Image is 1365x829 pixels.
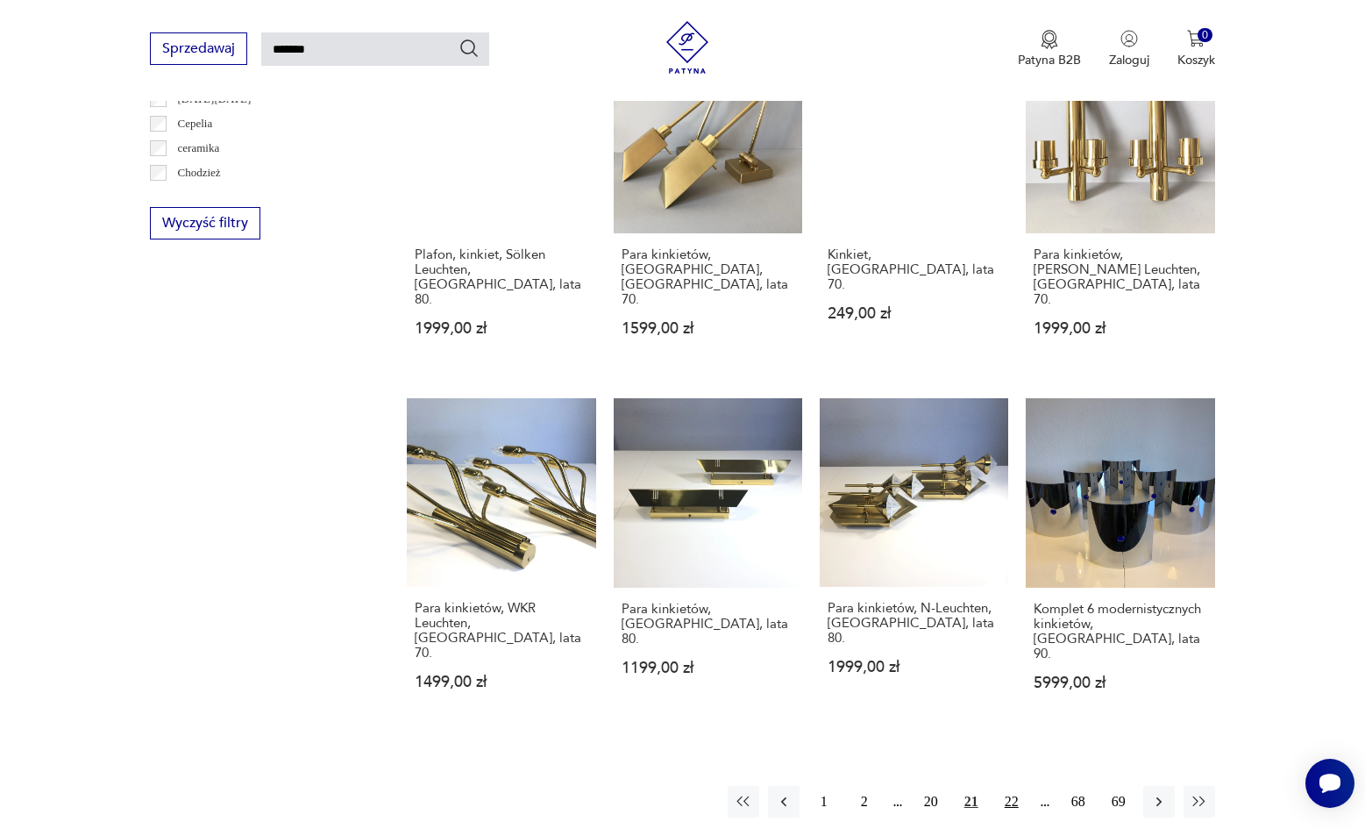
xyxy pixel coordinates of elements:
a: Para kinkietów, N-Leuchten, Niemcy, lata 80.Para kinkietów, N-Leuchten, [GEOGRAPHIC_DATA], lata 8... [820,398,1008,724]
a: Para kinkietów, Holtkötter, Niemcy, lata 70.Para kinkietów, [GEOGRAPHIC_DATA], [GEOGRAPHIC_DATA],... [614,45,802,370]
button: Wyczyść filtry [150,207,260,239]
button: 22 [996,786,1027,818]
button: Patyna B2B [1018,30,1081,68]
div: 0 [1198,28,1212,43]
button: Szukaj [459,38,480,59]
button: 0Koszyk [1177,30,1215,68]
a: Para kinkietów, WKR Leuchten, Niemcy, lata 70.Para kinkietów, WKR Leuchten, [GEOGRAPHIC_DATA], la... [407,398,595,724]
img: Ikona koszyka [1187,30,1205,47]
button: 68 [1063,786,1094,818]
button: 1 [808,786,840,818]
p: 1199,00 zł [622,661,794,675]
h3: Para kinkietów, WKR Leuchten, [GEOGRAPHIC_DATA], lata 70. [415,601,587,661]
a: Para kinkietów, Leitner Leuchten, Niemcy, lata 70.Para kinkietów, [PERSON_NAME] Leuchten, [GEOGRA... [1026,45,1214,370]
button: 20 [915,786,947,818]
p: 1999,00 zł [828,660,1000,675]
p: 1999,00 zł [1034,321,1206,336]
h3: Para kinkietów, N-Leuchten, [GEOGRAPHIC_DATA], lata 80. [828,601,1000,646]
a: Kinkiet, Niemcy, lata 70.Kinkiet, [GEOGRAPHIC_DATA], lata 70.249,00 zł [820,45,1008,370]
a: Komplet 6 modernistycznych kinkietów, Niemcy, lata 90.Komplet 6 modernistycznych kinkietów, [GEOG... [1026,398,1214,724]
button: Zaloguj [1109,30,1149,68]
p: Patyna B2B [1018,52,1081,68]
p: Koszyk [1177,52,1215,68]
h3: Para kinkietów, [GEOGRAPHIC_DATA], [GEOGRAPHIC_DATA], lata 70. [622,247,794,307]
img: Patyna - sklep z meblami i dekoracjami vintage [661,21,714,74]
a: Para kinkietów, Niemcy, lata 80.Para kinkietów, [GEOGRAPHIC_DATA], lata 80.1199,00 zł [614,398,802,724]
p: 5999,00 zł [1034,675,1206,690]
img: Ikonka użytkownika [1120,30,1138,47]
p: Zaloguj [1109,52,1149,68]
p: ceramika [178,139,220,158]
iframe: Smartsupp widget button [1305,759,1354,808]
p: 1599,00 zł [622,321,794,336]
p: 1999,00 zł [415,321,587,336]
img: Ikona medalu [1041,30,1058,49]
button: Sprzedawaj [150,32,247,65]
a: Sprzedawaj [150,44,247,56]
button: 2 [849,786,880,818]
p: Cepelia [178,114,213,133]
h3: Para kinkietów, [GEOGRAPHIC_DATA], lata 80. [622,602,794,647]
h3: Plafon, kinkiet, Sölken Leuchten, [GEOGRAPHIC_DATA], lata 80. [415,247,587,307]
h3: Komplet 6 modernistycznych kinkietów, [GEOGRAPHIC_DATA], lata 90. [1034,602,1206,661]
button: 21 [956,786,987,818]
a: Plafon, kinkiet, Sölken Leuchten, Niemcy, lata 80.Plafon, kinkiet, Sölken Leuchten, [GEOGRAPHIC_D... [407,45,595,370]
h3: Kinkiet, [GEOGRAPHIC_DATA], lata 70. [828,247,1000,292]
p: Ćmielów [178,188,220,207]
p: Chodzież [178,163,221,182]
p: 249,00 zł [828,306,1000,321]
h3: Para kinkietów, [PERSON_NAME] Leuchten, [GEOGRAPHIC_DATA], lata 70. [1034,247,1206,307]
p: 1499,00 zł [415,675,587,690]
a: Ikona medaluPatyna B2B [1018,30,1081,68]
button: 69 [1103,786,1134,818]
